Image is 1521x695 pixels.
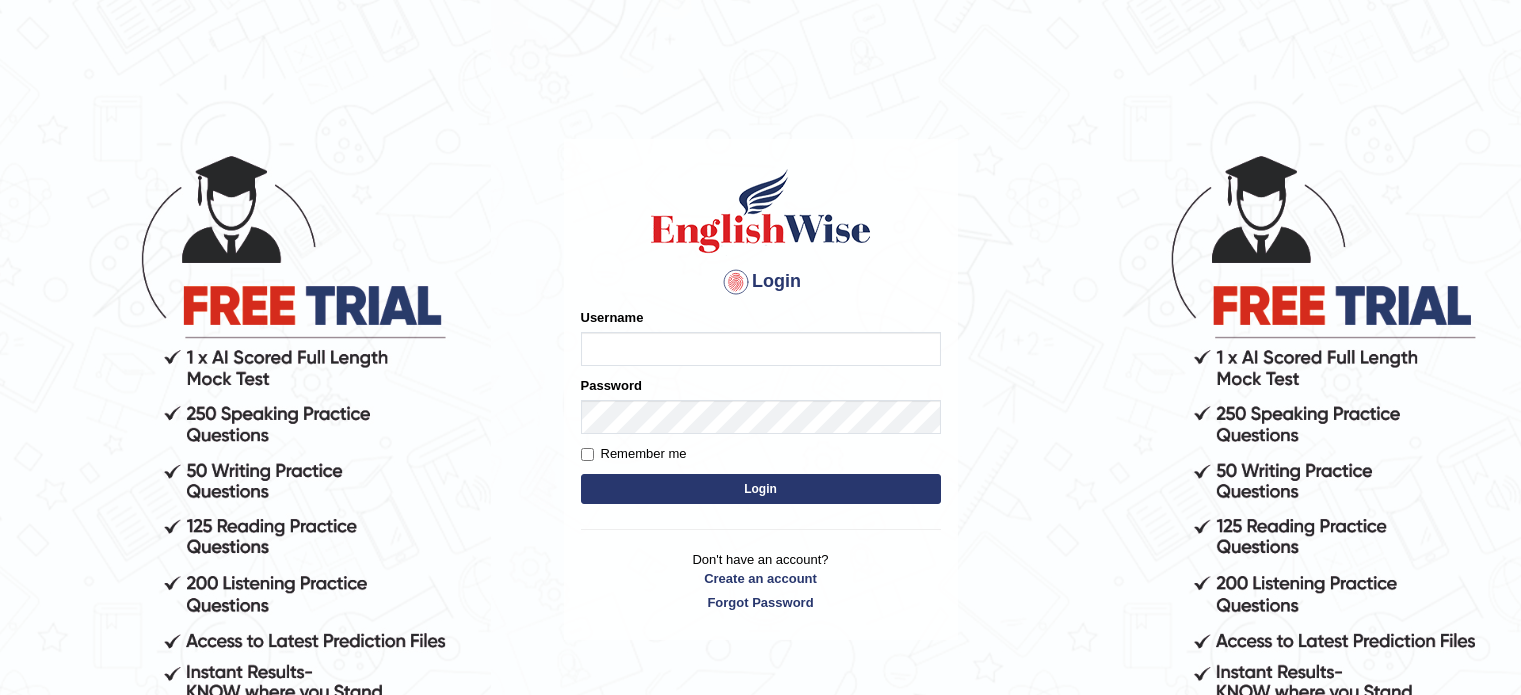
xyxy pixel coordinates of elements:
h4: Login [581,266,941,298]
label: Remember me [581,444,687,464]
a: Create an account [581,569,941,588]
a: Forgot Password [581,593,941,612]
input: Remember me [581,448,594,461]
p: Don't have an account? [581,550,941,612]
img: Logo of English Wise sign in for intelligent practice with AI [647,166,875,256]
button: Login [581,474,941,504]
label: Password [581,376,642,395]
label: Username [581,308,644,327]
